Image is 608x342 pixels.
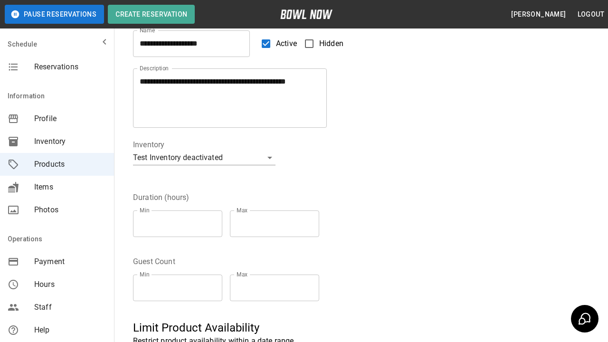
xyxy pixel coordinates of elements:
[34,136,106,147] span: Inventory
[34,61,106,73] span: Reservations
[34,279,106,290] span: Hours
[5,5,104,24] button: Pause Reservations
[507,6,570,23] button: [PERSON_NAME]
[133,139,164,150] legend: Inventory
[133,320,429,335] h5: Limit Product Availability
[34,302,106,313] span: Staff
[319,38,343,49] span: Hidden
[574,6,608,23] button: Logout
[34,181,106,193] span: Items
[34,113,106,124] span: Profile
[133,256,175,267] legend: Guest Count
[133,150,275,165] div: Test Inventory deactivated
[133,192,189,203] legend: Duration (hours)
[34,159,106,170] span: Products
[34,324,106,336] span: Help
[299,34,343,54] label: Hidden products will not be visible to customers. You can still create and use them for bookings.
[280,9,332,19] img: logo
[34,256,106,267] span: Payment
[34,204,106,216] span: Photos
[108,5,195,24] button: Create Reservation
[276,38,297,49] span: Active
